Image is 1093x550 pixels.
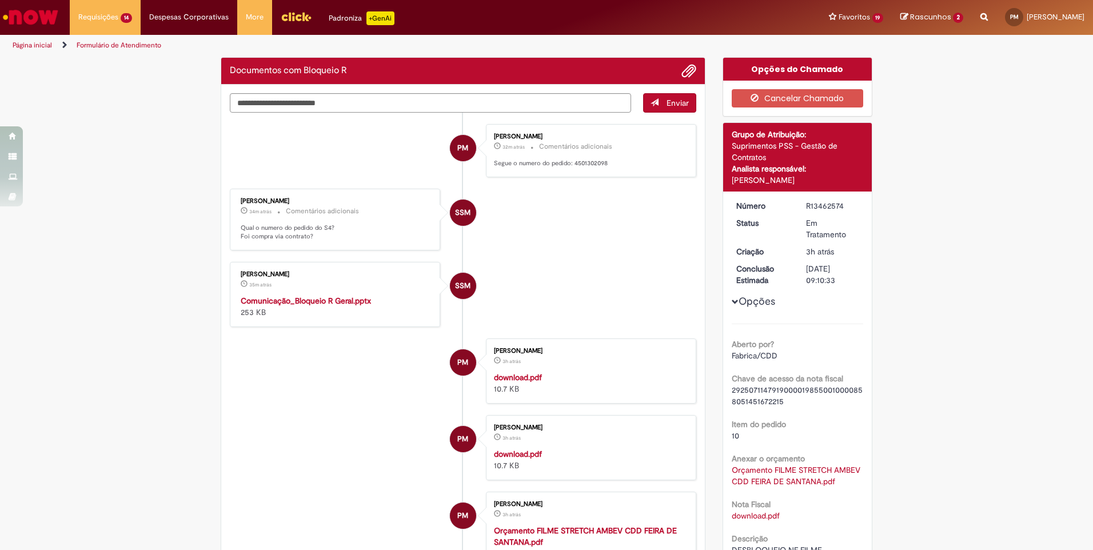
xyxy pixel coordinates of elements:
[494,159,684,168] p: Segue o numero do pedido: 4501302098
[450,503,476,529] div: Paula Camille Azevedo Martins
[502,511,521,518] time: 29/08/2025 14:07:32
[1027,12,1084,22] span: [PERSON_NAME]
[806,246,859,257] div: 29/08/2025 14:08:33
[494,372,542,382] a: download.pdf
[839,11,870,23] span: Favoritos
[241,198,431,205] div: [PERSON_NAME]
[249,281,272,288] time: 29/08/2025 16:18:21
[457,502,468,529] span: PM
[9,35,720,56] ul: Trilhas de página
[502,435,521,441] span: 3h atrás
[806,246,834,257] span: 3h atrás
[1010,13,1019,21] span: PM
[502,144,525,150] time: 29/08/2025 16:21:50
[494,348,684,354] div: [PERSON_NAME]
[78,11,118,23] span: Requisições
[281,8,312,25] img: click_logo_yellow_360x200.png
[494,449,542,459] a: download.pdf
[230,66,347,76] h2: Documentos com Bloqueio R Histórico de tíquete
[494,501,684,508] div: [PERSON_NAME]
[732,431,739,441] span: 10
[900,12,963,23] a: Rascunhos
[502,435,521,441] time: 29/08/2025 14:08:20
[732,419,786,429] b: Item do pedido
[732,339,774,349] b: Aberto por?
[723,58,872,81] div: Opções do Chamado
[241,295,431,318] div: 253 KB
[502,358,521,365] span: 3h atrás
[249,208,272,215] span: 34m atrás
[450,426,476,452] div: Paula Camille Azevedo Martins
[249,208,272,215] time: 29/08/2025 16:19:53
[457,425,468,453] span: PM
[366,11,394,25] p: +GenAi
[806,217,859,240] div: Em Tratamento
[728,200,798,212] dt: Número
[953,13,963,23] span: 2
[728,217,798,229] dt: Status
[502,358,521,365] time: 29/08/2025 14:08:32
[732,174,864,186] div: [PERSON_NAME]
[667,98,689,108] span: Enviar
[77,41,161,50] a: Formulário de Atendimento
[241,271,431,278] div: [PERSON_NAME]
[502,144,525,150] span: 32m atrás
[732,89,864,107] button: Cancelar Chamado
[643,93,696,113] button: Enviar
[450,349,476,376] div: Paula Camille Azevedo Martins
[450,273,476,299] div: Siumara Santos Moura
[732,385,863,406] span: 29250711479190000198550010000858051451672215
[455,272,470,300] span: SSM
[732,350,777,361] span: Fabrica/CDD
[732,453,805,464] b: Anexar o orçamento
[246,11,264,23] span: More
[539,142,612,152] small: Comentários adicionais
[494,448,684,471] div: 10.7 KB
[450,200,476,226] div: Siumara Santos Moura
[249,281,272,288] span: 35m atrás
[502,511,521,518] span: 3h atrás
[13,41,52,50] a: Página inicial
[329,11,394,25] div: Padroniza
[455,199,470,226] span: SSM
[681,63,696,78] button: Adicionar anexos
[1,6,60,29] img: ServiceNow
[728,246,798,257] dt: Criação
[872,13,884,23] span: 19
[732,163,864,174] div: Analista responsável:
[732,373,843,384] b: Chave de acesso da nota fiscal
[241,296,371,306] a: Comunicação_Bloqueio R Geral.pptx
[728,263,798,286] dt: Conclusão Estimada
[286,206,359,216] small: Comentários adicionais
[732,140,864,163] div: Suprimentos PSS - Gestão de Contratos
[457,134,468,162] span: PM
[457,349,468,376] span: PM
[230,93,631,113] textarea: Digite sua mensagem aqui...
[494,372,684,394] div: 10.7 KB
[494,424,684,431] div: [PERSON_NAME]
[149,11,229,23] span: Despesas Corporativas
[494,525,677,547] a: Orçamento FILME STRETCH AMBEV CDD FEIRA DE SANTANA.pdf
[241,224,431,241] p: Qual o numero do pedido do S4? Foi compra via contrato?
[732,511,780,521] a: Download de download.pdf
[732,129,864,140] div: Grupo de Atribuição:
[806,246,834,257] time: 29/08/2025 14:08:33
[806,263,859,286] div: [DATE] 09:10:33
[732,533,768,544] b: Descrição
[450,135,476,161] div: Paula Camille Azevedo Martins
[806,200,859,212] div: R13462574
[732,465,863,487] a: Download de Orçamento FILME STRETCH AMBEV CDD FEIRA DE SANTANA.pdf
[494,133,684,140] div: [PERSON_NAME]
[121,13,132,23] span: 14
[732,499,771,509] b: Nota Fiscal
[910,11,951,22] span: Rascunhos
